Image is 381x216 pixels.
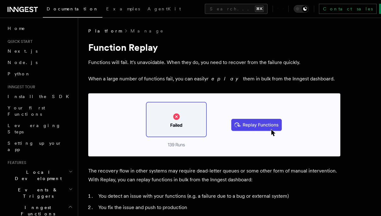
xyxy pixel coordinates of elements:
[106,6,140,11] span: Examples
[5,45,74,57] a: Next.js
[207,76,243,82] em: replay
[5,187,69,199] span: Events & Triggers
[88,166,340,184] p: The recovery flow in other systems may require dead-letter queues or some other form of manual in...
[130,28,164,34] a: Manage
[8,94,73,99] span: Install the SDK
[5,23,74,34] a: Home
[5,137,74,155] a: Setting up your app
[319,4,377,14] a: Contact sales
[96,203,340,212] li: You fix the issue and push to production
[5,68,74,79] a: Python
[5,169,69,182] span: Local Development
[5,39,32,44] span: Quick start
[144,2,185,17] a: AgentKit
[5,91,74,102] a: Install the SDK
[5,160,26,165] span: Features
[8,60,38,65] span: Node.js
[8,123,61,134] span: Leveraging Steps
[8,71,31,76] span: Python
[88,42,340,53] h1: Function Replay
[8,49,38,54] span: Next.js
[8,105,45,117] span: Your first Functions
[43,2,102,18] a: Documentation
[88,28,122,34] span: Platform
[8,141,62,152] span: Setting up your app
[88,74,340,83] p: When a large number of functions fail, you can easily them in bulk from the Inngest dashboard.
[88,58,340,67] p: Functions will fail. It's unavoidable. When they do, you need to recover from the failure quickly.
[5,85,35,90] span: Inngest tour
[147,6,181,11] span: AgentKit
[47,6,99,11] span: Documentation
[102,2,144,17] a: Examples
[5,184,74,202] button: Events & Triggers
[5,102,74,120] a: Your first Functions
[5,166,74,184] button: Local Development
[96,192,340,201] li: You detect an issue with your functions (e.g. a failure due to a bug or external system)
[255,6,264,12] kbd: ⌘K
[8,25,25,32] span: Home
[5,57,74,68] a: Node.js
[205,4,268,14] button: Search...⌘K
[5,120,74,137] a: Leveraging Steps
[294,5,309,13] button: Toggle dark mode
[88,93,340,156] img: Relay graphic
